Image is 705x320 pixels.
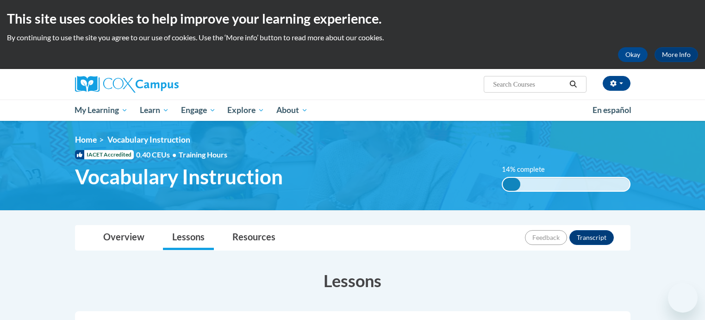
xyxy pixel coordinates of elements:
[7,9,698,28] h2: This site uses cookies to help improve your learning experience.
[75,164,283,189] span: Vocabulary Instruction
[276,105,308,116] span: About
[221,100,270,121] a: Explore
[75,76,179,93] img: Cox Campus
[569,230,614,245] button: Transcript
[492,79,566,90] input: Search Courses
[566,79,580,90] button: Search
[586,100,637,120] a: En español
[593,105,631,115] span: En español
[179,150,227,159] span: Training Hours
[61,100,644,121] div: Main menu
[175,100,222,121] a: Engage
[75,150,134,159] span: IACET Accredited
[270,100,314,121] a: About
[69,100,134,121] a: My Learning
[107,135,190,144] span: Vocabulary Instruction
[75,76,251,93] a: Cox Campus
[525,230,567,245] button: Feedback
[618,47,648,62] button: Okay
[140,105,169,116] span: Learn
[227,105,264,116] span: Explore
[502,164,555,175] label: 14% complete
[94,226,154,250] a: Overview
[75,269,630,292] h3: Lessons
[7,32,698,43] p: By continuing to use the site you agree to our use of cookies. Use the ‘More info’ button to read...
[136,150,179,160] span: 0.40 CEUs
[181,105,216,116] span: Engage
[503,178,520,191] div: 14% complete
[655,47,698,62] a: More Info
[172,150,176,159] span: •
[163,226,214,250] a: Lessons
[134,100,175,121] a: Learn
[603,76,630,91] button: Account Settings
[75,105,128,116] span: My Learning
[75,135,97,144] a: Home
[223,226,285,250] a: Resources
[668,283,698,313] iframe: Button to launch messaging window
